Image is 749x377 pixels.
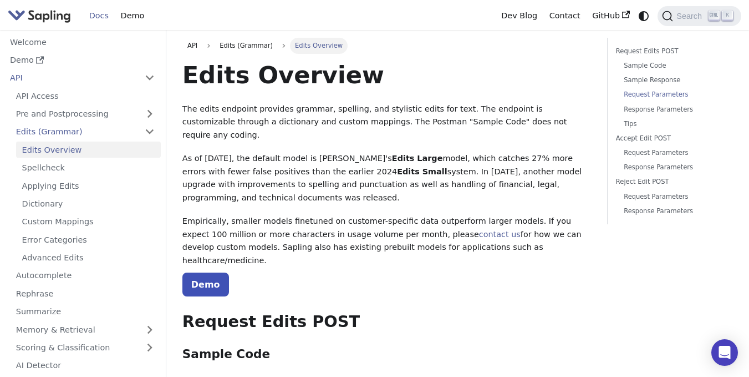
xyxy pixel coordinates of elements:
[10,88,161,104] a: API Access
[16,196,161,212] a: Dictionary
[182,38,592,53] nav: Breadcrumbs
[115,7,150,24] a: Demo
[658,6,741,26] button: Search (Ctrl+K)
[495,7,543,24] a: Dev Blog
[616,46,729,57] a: Request Edits POST
[10,268,161,284] a: Autocomplete
[83,7,115,24] a: Docs
[4,52,161,68] a: Demo
[624,104,725,115] a: Response Parameters
[543,7,587,24] a: Contact
[10,340,161,356] a: Scoring & Classification
[722,11,733,21] kbd: K
[16,214,161,230] a: Custom Mappings
[16,232,161,248] a: Error Categories
[8,8,75,24] a: Sapling.ai
[16,160,161,176] a: Spellcheck
[8,8,71,24] img: Sapling.ai
[182,152,592,205] p: As of [DATE], the default model is [PERSON_NAME]'s model, which catches 27% more errors with fewe...
[586,7,635,24] a: GitHub
[397,167,447,176] strong: Edits Small
[616,177,729,187] a: Reject Edit POST
[182,38,203,53] a: API
[624,206,725,217] a: Response Parameters
[624,89,725,100] a: Request Parameters
[182,312,592,332] h2: Request Edits POST
[10,321,161,338] a: Memory & Retrieval
[479,230,521,239] a: contact us
[10,124,161,140] a: Edits (Grammar)
[10,358,161,374] a: AI Detector
[4,34,161,50] a: Welcome
[16,142,161,158] a: Edits Overview
[616,133,729,144] a: Accept Edit POST
[290,38,348,53] span: Edits Overview
[182,215,592,268] p: Empirically, smaller models finetuned on customer-specific data outperform larger models. If you ...
[10,106,161,122] a: Pre and Postprocessing
[16,250,161,266] a: Advanced Edits
[624,192,725,202] a: Request Parameters
[215,38,278,53] span: Edits (Grammar)
[16,178,161,194] a: Applying Edits
[4,70,139,86] a: API
[187,42,197,49] span: API
[182,347,592,362] h3: Sample Code
[392,154,443,163] strong: Edits Large
[673,12,709,21] span: Search
[182,273,229,296] a: Demo
[636,8,652,24] button: Switch between dark and light mode (currently system mode)
[182,103,592,142] p: The edits endpoint provides grammar, spelling, and stylistic edits for text. The endpoint is cust...
[624,61,725,71] a: Sample Code
[624,75,725,86] a: Sample Response
[624,148,725,158] a: Request Parameters
[139,70,161,86] button: Collapse sidebar category 'API'
[711,339,738,366] div: Open Intercom Messenger
[10,304,161,320] a: Summarize
[624,162,725,173] a: Response Parameters
[624,119,725,129] a: Tips
[10,285,161,301] a: Rephrase
[182,60,592,90] h1: Edits Overview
